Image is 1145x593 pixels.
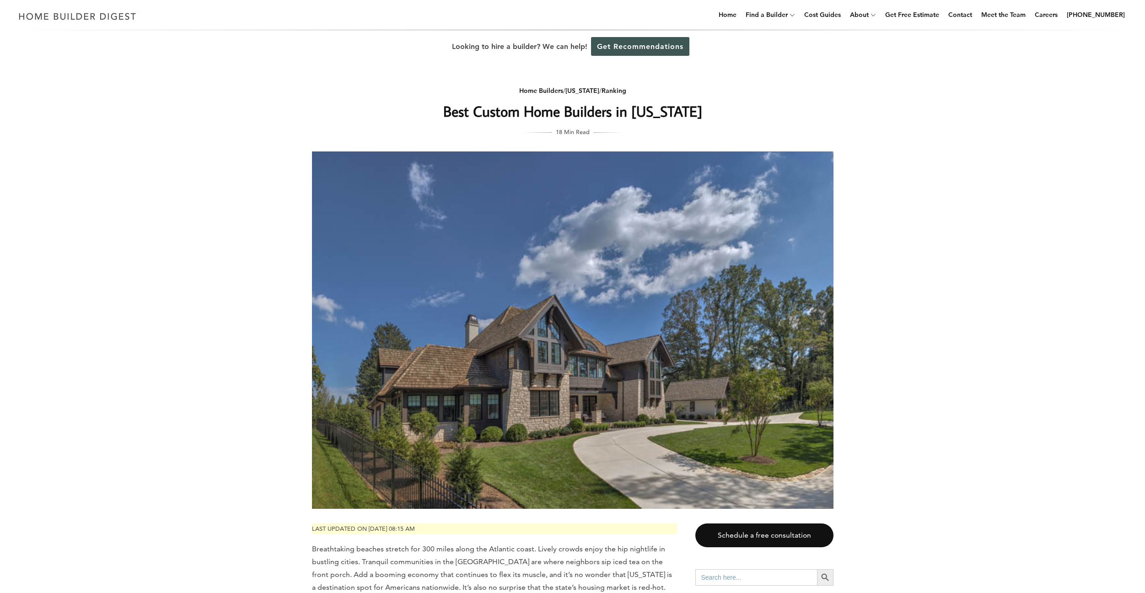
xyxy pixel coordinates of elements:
[15,7,140,25] img: Home Builder Digest
[390,100,755,122] h1: Best Custom Home Builders in [US_STATE]
[602,86,626,95] a: Ranking
[695,523,833,548] a: Schedule a free consultation
[820,572,830,582] svg: Search
[519,86,563,95] a: Home Builders
[312,544,672,592] span: Breathtaking beaches stretch for 300 miles along the Atlantic coast. Lively crowds enjoy the hip ...
[591,37,689,56] a: Get Recommendations
[556,127,590,137] span: 18 Min Read
[312,523,677,534] p: Last updated on [DATE] 08:15 am
[390,85,755,97] div: / /
[695,569,817,586] input: Search here...
[565,86,599,95] a: [US_STATE]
